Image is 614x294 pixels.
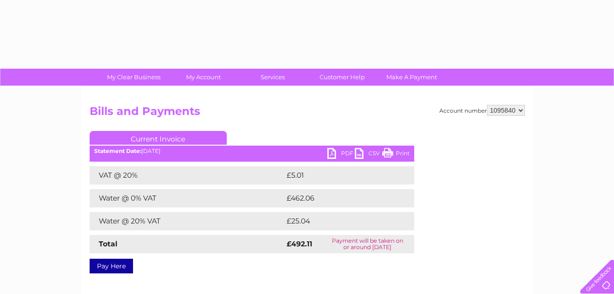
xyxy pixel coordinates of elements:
[96,69,171,86] a: My Clear Business
[439,105,525,116] div: Account number
[90,148,414,154] div: [DATE]
[327,148,355,161] a: PDF
[235,69,310,86] a: Services
[304,69,380,86] a: Customer Help
[99,240,117,248] strong: Total
[90,105,525,122] h2: Bills and Payments
[166,69,241,86] a: My Account
[287,240,312,248] strong: £492.11
[90,189,284,207] td: Water @ 0% VAT
[90,212,284,230] td: Water @ 20% VAT
[90,259,133,273] a: Pay Here
[94,147,141,154] b: Statement Date:
[284,166,392,185] td: £5.01
[90,166,284,185] td: VAT @ 20%
[90,131,227,145] a: Current Invoice
[321,235,414,253] td: Payment will be taken on or around [DATE]
[374,69,449,86] a: Make A Payment
[284,189,398,207] td: £462.06
[284,212,396,230] td: £25.04
[382,148,410,161] a: Print
[355,148,382,161] a: CSV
